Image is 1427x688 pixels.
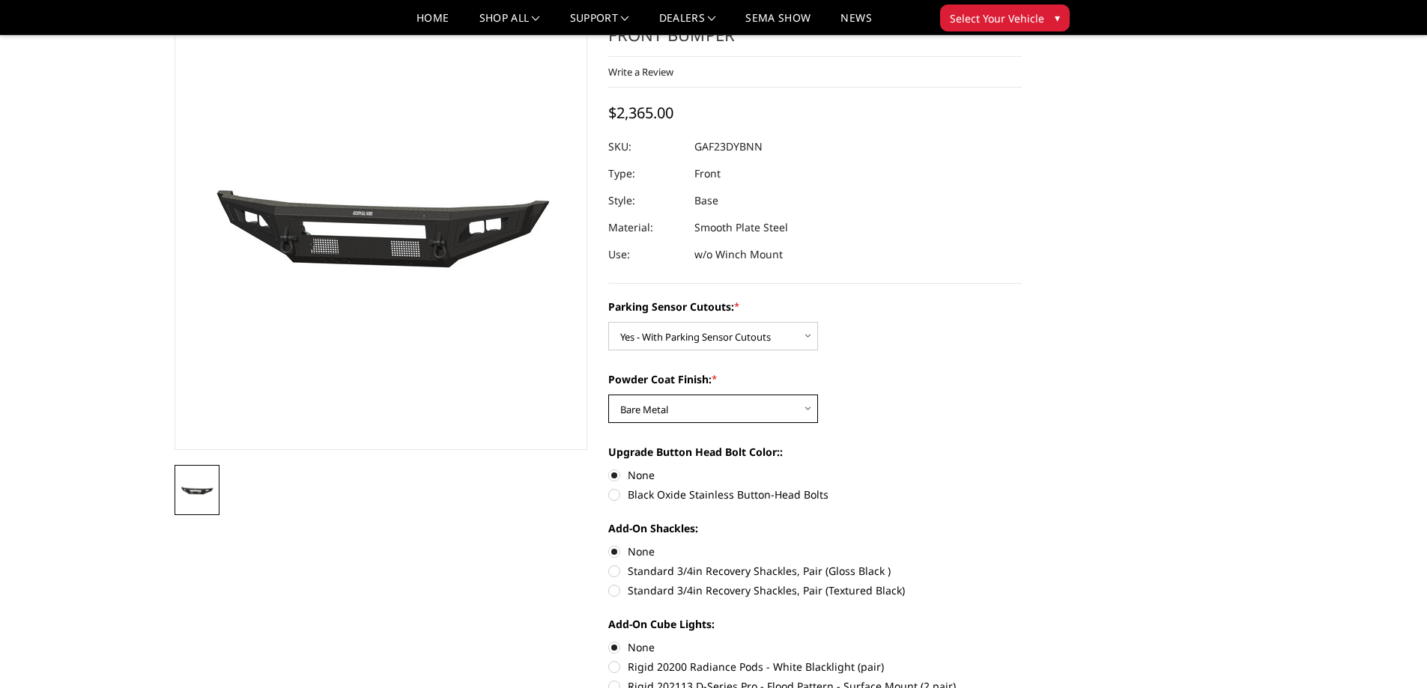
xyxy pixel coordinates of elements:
[608,659,1022,675] label: Rigid 20200 Radiance Pods - White Blacklight (pair)
[694,133,763,160] dd: GAF23DYBNN
[608,582,1022,598] label: Standard 3/4in Recovery Shackles, Pair (Textured Black)
[608,487,1022,502] label: Black Oxide Stainless Button-Head Bolts
[608,616,1022,632] label: Add-On Cube Lights:
[608,214,683,241] dt: Material:
[694,160,721,187] dd: Front
[608,444,1022,460] label: Upgrade Button Head Bolt Color::
[175,1,588,450] a: 2023-2025 Ford F450-550 - A2L Series - Base Front Bumper
[608,103,673,123] span: $2,365.00
[608,187,683,214] dt: Style:
[416,13,449,34] a: Home
[694,187,718,214] dd: Base
[608,133,683,160] dt: SKU:
[608,563,1022,579] label: Standard 3/4in Recovery Shackles, Pair (Gloss Black )
[950,10,1044,26] span: Select Your Vehicle
[608,241,683,268] dt: Use:
[570,13,629,34] a: Support
[840,13,871,34] a: News
[608,639,1022,655] label: None
[608,160,683,187] dt: Type:
[608,65,673,79] a: Write a Review
[940,4,1070,31] button: Select Your Vehicle
[694,241,783,268] dd: w/o Winch Mount
[608,299,1022,314] label: Parking Sensor Cutouts:
[1055,10,1060,25] span: ▾
[608,544,1022,559] label: None
[694,214,788,241] dd: Smooth Plate Steel
[479,13,540,34] a: shop all
[608,371,1022,387] label: Powder Coat Finish:
[659,13,716,34] a: Dealers
[745,13,811,34] a: SEMA Show
[608,467,1022,483] label: None
[179,482,215,499] img: 2023-2025 Ford F450-550 - A2L Series - Base Front Bumper
[1352,616,1427,688] iframe: Chat Widget
[608,520,1022,536] label: Add-On Shackles:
